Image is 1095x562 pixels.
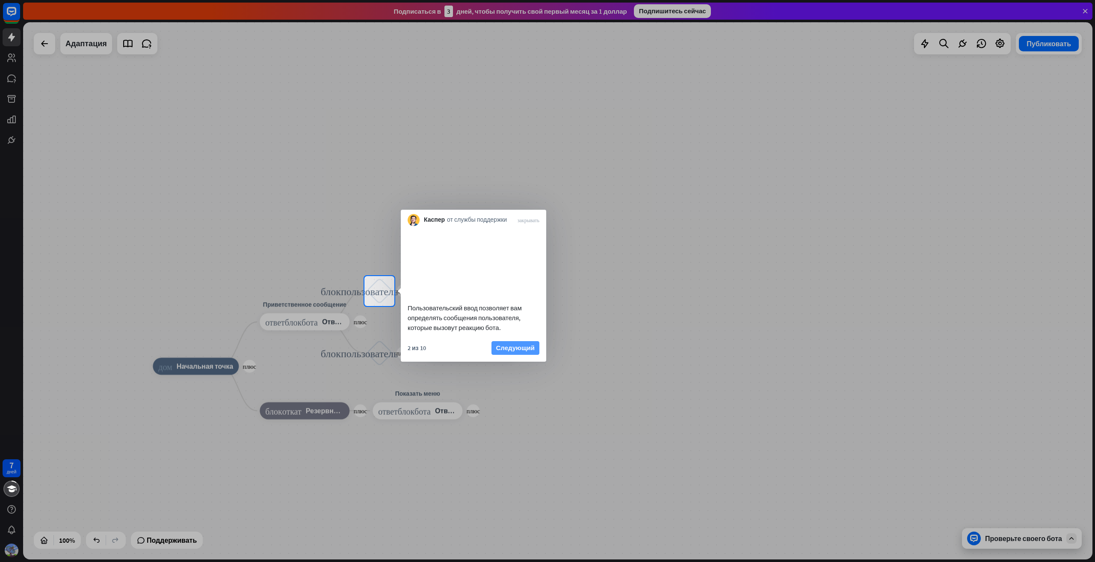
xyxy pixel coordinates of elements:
[7,3,33,29] button: Открыть виджет чата LiveChat
[491,341,539,355] button: Следующий
[518,217,539,223] font: закрывать
[408,344,426,352] font: 2 из 10
[321,285,438,296] font: блок_пользовательский_ввод
[408,304,522,332] font: Пользовательский ввод позволяет вам определять сообщения пользователя, которые вызовут реакцию бота.
[424,216,445,223] font: Каспер
[496,344,535,352] font: Следующий
[447,216,507,223] font: от службы поддержки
